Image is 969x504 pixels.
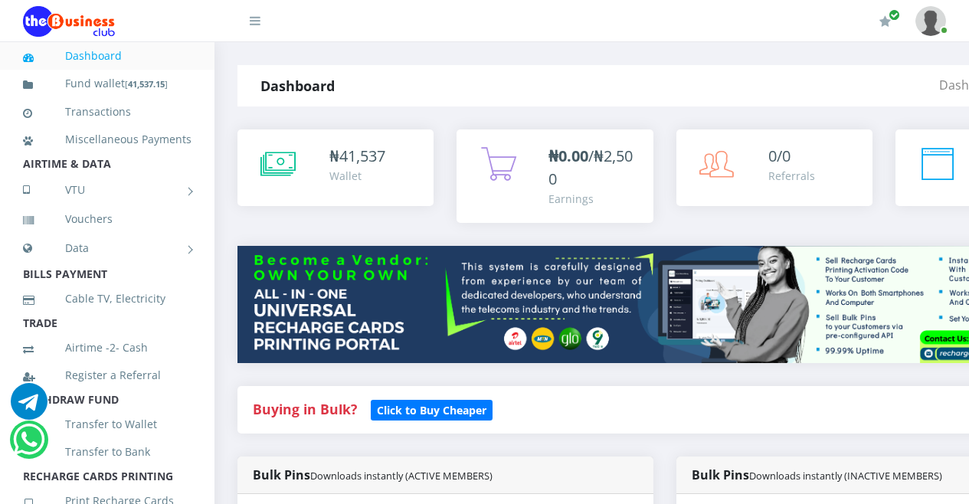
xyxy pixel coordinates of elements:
span: Renew/Upgrade Subscription [889,9,900,21]
a: Vouchers [23,201,192,237]
strong: Bulk Pins [692,466,942,483]
b: ₦0.00 [548,146,588,166]
a: VTU [23,171,192,209]
a: 0/0 Referrals [676,129,872,206]
small: Downloads instantly (INACTIVE MEMBERS) [749,469,942,483]
a: Fund wallet[41,537.15] [23,66,192,102]
b: Click to Buy Cheaper [377,403,486,417]
a: ₦41,537 Wallet [237,129,434,206]
strong: Buying in Bulk? [253,400,357,418]
div: ₦ [329,145,385,168]
a: Transfer to Bank [23,434,192,470]
a: ₦0.00/₦2,500 Earnings [457,129,653,223]
a: Miscellaneous Payments [23,122,192,157]
small: Downloads instantly (ACTIVE MEMBERS) [310,469,493,483]
a: Dashboard [23,38,192,74]
a: Transfer to Wallet [23,407,192,442]
span: 0/0 [768,146,791,166]
a: Data [23,229,192,267]
i: Renew/Upgrade Subscription [879,15,891,28]
a: Click to Buy Cheaper [371,400,493,418]
strong: Bulk Pins [253,466,493,483]
span: 41,537 [339,146,385,166]
a: Transactions [23,94,192,129]
div: Wallet [329,168,385,184]
a: Airtime -2- Cash [23,330,192,365]
a: Chat for support [11,394,47,420]
div: Earnings [548,191,637,207]
b: 41,537.15 [128,78,165,90]
small: [ ] [125,78,168,90]
a: Register a Referral [23,358,192,393]
div: Referrals [768,168,815,184]
strong: Dashboard [260,77,335,95]
span: /₦2,500 [548,146,633,189]
img: Logo [23,6,115,37]
a: Cable TV, Electricity [23,281,192,316]
a: Chat for support [13,433,44,458]
img: User [915,6,946,36]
